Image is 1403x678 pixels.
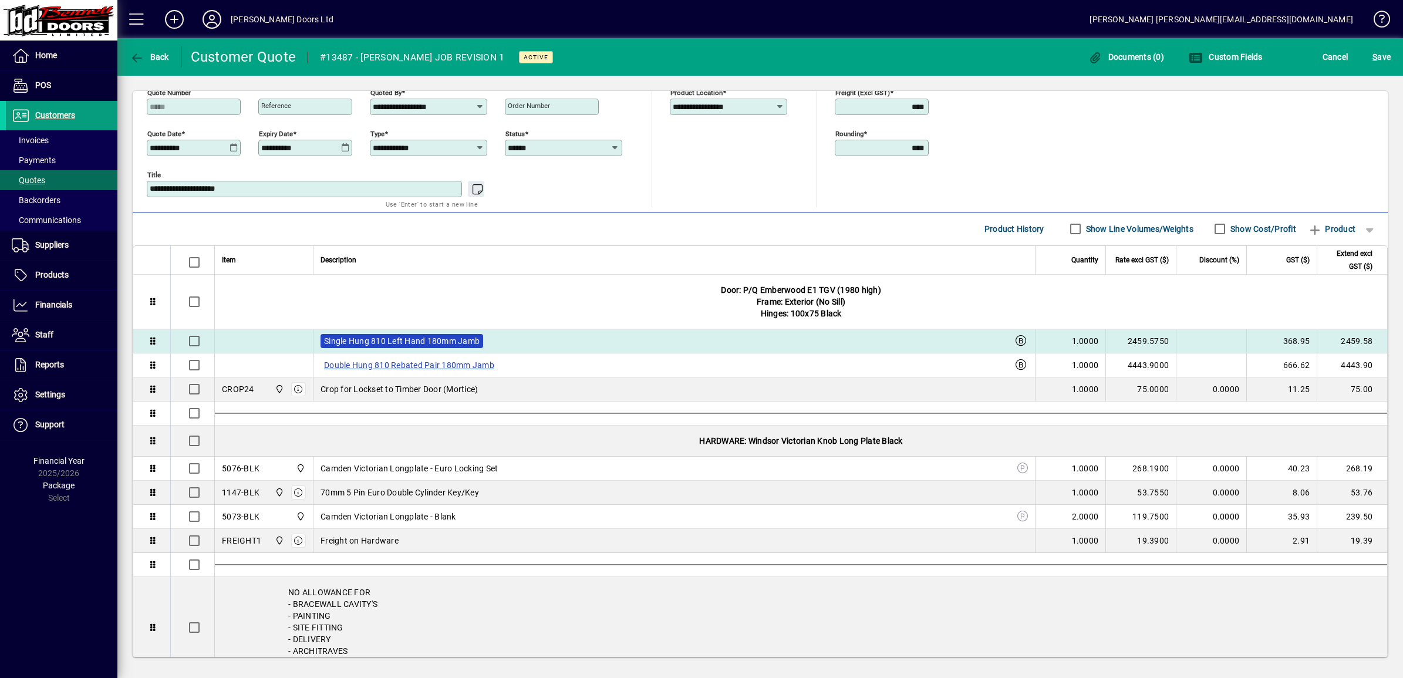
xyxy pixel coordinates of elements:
[261,102,291,110] mat-label: Reference
[1113,383,1169,395] div: 75.0000
[12,136,49,145] span: Invoices
[293,462,306,475] span: Bennett Doors Ltd
[508,102,550,110] mat-label: Order number
[1186,46,1266,68] button: Custom Fields
[1246,329,1317,353] td: 368.95
[1320,46,1351,68] button: Cancel
[215,577,1387,678] div: NO ALLOWANCE FOR - BRACEWALL CAVITY'S - PAINTING - SITE FITTING - DELIVERY - ARCHITRAVES - CROPPI...
[191,48,296,66] div: Customer Quote
[1113,335,1169,347] div: 2459.5750
[156,9,193,30] button: Add
[1176,481,1246,505] td: 0.0000
[6,410,117,440] a: Support
[1084,223,1193,235] label: Show Line Volumes/Weights
[35,390,65,399] span: Settings
[505,129,525,137] mat-label: Status
[6,350,117,380] a: Reports
[321,334,483,348] label: Single Hung 810 Left Hand 180mm Jamb
[6,130,117,150] a: Invoices
[272,486,285,499] span: Bennett Doors Ltd
[1246,505,1317,529] td: 35.93
[222,535,261,547] div: FREIGHT1
[1370,46,1394,68] button: Save
[272,534,285,547] span: Bennett Doors Ltd
[1090,10,1353,29] div: [PERSON_NAME] [PERSON_NAME][EMAIL_ADDRESS][DOMAIN_NAME]
[6,150,117,170] a: Payments
[259,129,293,137] mat-label: Expiry date
[6,231,117,260] a: Suppliers
[6,41,117,70] a: Home
[6,71,117,100] a: POS
[1072,383,1099,395] span: 1.0000
[670,88,723,96] mat-label: Product location
[12,215,81,225] span: Communications
[1323,48,1348,66] span: Cancel
[222,254,236,267] span: Item
[1115,254,1169,267] span: Rate excl GST ($)
[35,420,65,429] span: Support
[6,190,117,210] a: Backorders
[33,456,85,466] span: Financial Year
[370,129,385,137] mat-label: Type
[1246,457,1317,481] td: 40.23
[1372,48,1391,66] span: ave
[1176,529,1246,553] td: 0.0000
[984,220,1044,238] span: Product History
[6,291,117,320] a: Financials
[1199,254,1239,267] span: Discount (%)
[215,426,1387,456] div: HARDWARE: Windsor Victorian Knob Long Plate Black
[1071,254,1098,267] span: Quantity
[1113,535,1169,547] div: 19.3900
[1072,463,1099,474] span: 1.0000
[231,10,333,29] div: [PERSON_NAME] Doors Ltd
[321,487,479,498] span: 70mm 5 Pin Euro Double Cylinder Key/Key
[1113,463,1169,474] div: 268.1900
[1085,46,1167,68] button: Documents (0)
[1317,329,1387,353] td: 2459.58
[6,321,117,350] a: Staff
[6,210,117,230] a: Communications
[1189,52,1263,62] span: Custom Fields
[1246,481,1317,505] td: 8.06
[6,170,117,190] a: Quotes
[35,50,57,60] span: Home
[835,129,864,137] mat-label: Rounding
[193,9,231,30] button: Profile
[1113,359,1169,371] div: 4443.9000
[1317,529,1387,553] td: 19.39
[1246,353,1317,377] td: 666.62
[1317,505,1387,529] td: 239.50
[222,511,259,522] div: 5073-BLK
[1317,457,1387,481] td: 268.19
[35,270,69,279] span: Products
[321,254,356,267] span: Description
[6,261,117,290] a: Products
[321,383,478,395] span: Crop for Lockset to Timber Door (Mortice)
[12,195,60,205] span: Backorders
[386,197,478,211] mat-hint: Use 'Enter' to start a new line
[321,358,498,372] label: Double Hung 810 Rebated Pair 180mm Jamb
[321,535,399,547] span: Freight on Hardware
[1072,487,1099,498] span: 1.0000
[35,360,64,369] span: Reports
[1308,220,1355,238] span: Product
[1072,535,1099,547] span: 1.0000
[215,275,1387,329] div: Door: P/Q Emberwood E1 TGV (1980 high) Frame: Exterior (No Sill) Hinges: 100x75 Black
[1228,223,1296,235] label: Show Cost/Profit
[1317,481,1387,505] td: 53.76
[1113,487,1169,498] div: 53.7550
[1317,353,1387,377] td: 4443.90
[1176,457,1246,481] td: 0.0000
[1286,254,1310,267] span: GST ($)
[1072,511,1099,522] span: 2.0000
[35,240,69,249] span: Suppliers
[1072,359,1099,371] span: 1.0000
[147,129,181,137] mat-label: Quote date
[12,176,45,185] span: Quotes
[12,156,56,165] span: Payments
[35,80,51,90] span: POS
[293,510,306,523] span: Bennett Doors Ltd
[1302,218,1361,240] button: Product
[117,46,182,68] app-page-header-button: Back
[1246,377,1317,402] td: 11.25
